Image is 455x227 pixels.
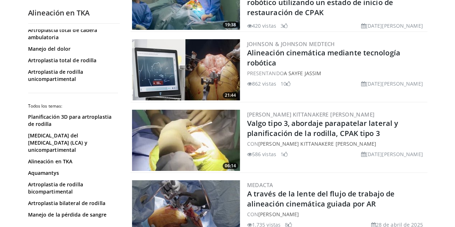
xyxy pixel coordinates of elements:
font: Aquamantys [28,169,59,176]
font: Manejo del dolor [28,45,71,52]
font: Alineación en TKA [28,8,90,18]
font: [DATE][PERSON_NAME] [366,151,423,158]
font: CON [247,140,258,147]
font: [MEDICAL_DATA] del [MEDICAL_DATA] (LCA) y unicompartimental [28,132,87,153]
a: Manejo del dolor [28,45,116,53]
a: [PERSON_NAME] Kittanakere [PERSON_NAME] [258,140,376,147]
a: Artroplastia total de cadera ambulatoria [28,27,116,41]
a: 21:44 [132,39,240,100]
font: Artroplastia total de cadera ambulatoria [28,27,97,41]
a: 06:14 [132,110,240,171]
font: Artroplastia total de rodilla [28,57,97,64]
font: 10 [281,80,286,87]
font: Artroplastia bilateral de rodilla [28,200,105,206]
a: Alineación cinemática mediante tecnología robótica [247,48,400,68]
font: PRESENTANDO [247,70,284,77]
font: Alineación en TKA [28,158,73,165]
font: Todos los temas: [28,103,63,109]
a: Alineación en TKA [28,158,116,165]
font: 06:14 [225,163,236,169]
font: 586 vistas [252,151,276,158]
a: [PERSON_NAME] Kittanakere [PERSON_NAME] [247,111,375,118]
font: 420 vistas [252,22,276,29]
a: Aquamantys [28,169,116,177]
font: CON [247,211,258,218]
a: Medacta [247,181,273,189]
font: 3 [281,22,283,29]
font: Planificación 3D para artroplastia de rodilla [28,113,112,127]
a: Artroplastia bilateral de rodilla [28,200,116,207]
font: 1 [281,151,283,158]
a: Artroplastia de rodilla bicompartimental [28,181,116,195]
a: [MEDICAL_DATA] del [MEDICAL_DATA] (LCA) y unicompartimental [28,132,116,154]
img: 85482610-0380-4aae-aa4a-4a9be0c1a4f1.300x170_q85_crop-smart_upscale.jpg [132,39,240,100]
a: Johnson & Johnson MedTech [247,40,335,47]
font: [DATE][PERSON_NAME] [366,22,423,29]
a: Manejo de la pérdida de sangre [28,211,116,218]
font: Artroplastia de rodilla bicompartimental [28,181,83,195]
img: e0e11e79-22c3-426b-b8cb-9aa531e647cc.300x170_q85_crop-smart_upscale.jpg [132,110,240,171]
font: [DATE][PERSON_NAME] [366,80,423,87]
a: Planificación 3D para artroplastia de rodilla [28,113,116,128]
font: 21:44 [225,92,236,98]
a: A través de la lente del flujo de trabajo de alineación cinemática guiada por AR [247,189,395,209]
a: Artroplastia total de rodilla [28,57,116,64]
font: Artroplastia de rodilla unicompartimental [28,68,83,82]
font: Manejo de la pérdida de sangre [28,211,107,218]
a: [PERSON_NAME] [258,211,299,218]
a: Valgo tipo 3, abordaje parapatelar lateral y planificación de la rodilla, CPAK tipo 3 [247,118,398,138]
a: A Sayfe Jassim [284,70,321,77]
font: 862 vistas [252,80,276,87]
a: Artroplastia de rodilla unicompartimental [28,68,116,83]
font: 19:38 [225,22,236,28]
